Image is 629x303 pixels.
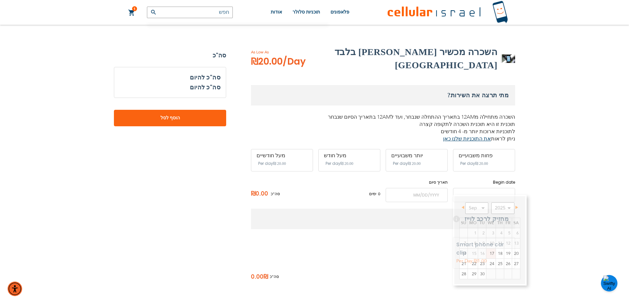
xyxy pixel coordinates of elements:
span: 6 [512,228,520,238]
input: חפש [147,7,233,18]
h3: מתי תרצה את השירות? [251,85,515,106]
select: Select month [465,202,488,214]
h3: סה"כ להיום [190,82,221,92]
span: 16 [478,249,486,258]
a: 17 [486,249,496,258]
span: 13 [512,238,520,248]
span: As Low As [251,49,324,55]
span: Per day [393,161,408,167]
span: 4 [496,228,504,238]
span: סה"כ [270,273,279,280]
span: 7 [460,238,468,248]
span: 0.00 [251,272,263,282]
span: 1 [468,228,478,238]
span: 14 [460,249,468,258]
span: ‏20.00 ₪ [340,161,353,166]
span: Next [515,206,518,209]
span: 9 [478,238,486,248]
a: 21 [460,259,468,269]
span: ‏20.00 ₪ [475,161,488,166]
span: Per day [258,161,273,167]
h2: השכרה מכשיר [PERSON_NAME] בלבד [GEOGRAPHIC_DATA] [324,45,497,72]
span: 2 [478,228,486,238]
a: 20 [512,249,520,258]
img: לוגו סלולר ישראל [388,1,508,24]
a: 30 [478,269,486,279]
span: ימים [369,191,376,197]
h3: סה"כ להיום [120,73,221,82]
a: 26 [504,259,512,269]
span: ₪0.00 [251,189,271,199]
input: MM/DD/YYYY [453,188,515,202]
span: Sunday [461,220,466,226]
a: 22 [468,259,478,269]
label: תאריך סיום [386,179,448,185]
div: תפריט נגישות [8,282,22,296]
a: 19 [504,249,512,258]
span: Per day [460,161,475,167]
span: סה"כ [271,191,280,197]
span: 8 [468,238,478,248]
button: הוסף לסל [114,110,226,126]
span: ₪20.00 [251,55,306,68]
a: 29 [468,269,478,279]
a: Next [511,203,520,212]
span: תוכניות סלולר [293,10,320,15]
span: ‏20.00 ₪ [273,161,286,166]
span: אודות [271,10,282,15]
a: Prev [460,203,468,212]
span: Wednesday [488,220,494,226]
span: 10 [486,238,496,248]
span: 5 [504,228,512,238]
span: Prev [462,206,464,209]
span: Friday [506,220,510,226]
span: 15 [468,249,478,258]
a: 28 [460,269,468,279]
span: הוסף לסל [136,114,204,121]
h3: מחזיק לרכב לוייז [251,209,515,229]
label: Begin date [453,179,515,185]
span: פלאפונים [331,10,349,15]
a: 23 [478,259,486,269]
a: את התוכניות שלנו כאן [443,135,491,142]
div: פחות משבועיים [459,153,509,159]
span: 3 [486,228,496,238]
a: 27 [512,259,520,269]
span: Tuesday [479,220,485,226]
div: מעל חודשיים [257,153,307,159]
span: /Day [283,55,306,68]
a: 25 [496,259,504,269]
div: יותר משבועיים [391,153,442,159]
span: 11 [496,238,504,248]
a: 18 [496,249,504,258]
span: 1 [133,6,136,12]
a: 24 [486,259,496,269]
p: השכרה מתחילה מ12AM בתאריך ההתחלה שנבחר, ועד ל12AM בתאריך הסיום שנבחר [251,113,515,121]
p: תוכנית זו היא תוכנית השכרה לתקופה קצרה לתוכניות ארוכות יותר מ- 4 חודשים ניתן לראות [251,121,515,142]
select: Select year [491,202,514,214]
span: Per day [326,161,340,167]
img: השכרה מכשיר וייז בלבד בישראל [502,54,515,63]
input: MM/DD/YYYY [386,188,448,202]
span: ₪ [263,272,268,282]
span: 0 [376,191,380,197]
strong: סה"כ [114,50,226,60]
span: Saturday [513,220,519,226]
span: ‏20.00 ₪ [408,161,421,166]
span: Thursday [497,220,503,226]
div: מעל חודש [324,153,375,159]
span: 12 [504,238,512,248]
a: 1 [128,9,135,17]
span: Monday [469,220,476,226]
